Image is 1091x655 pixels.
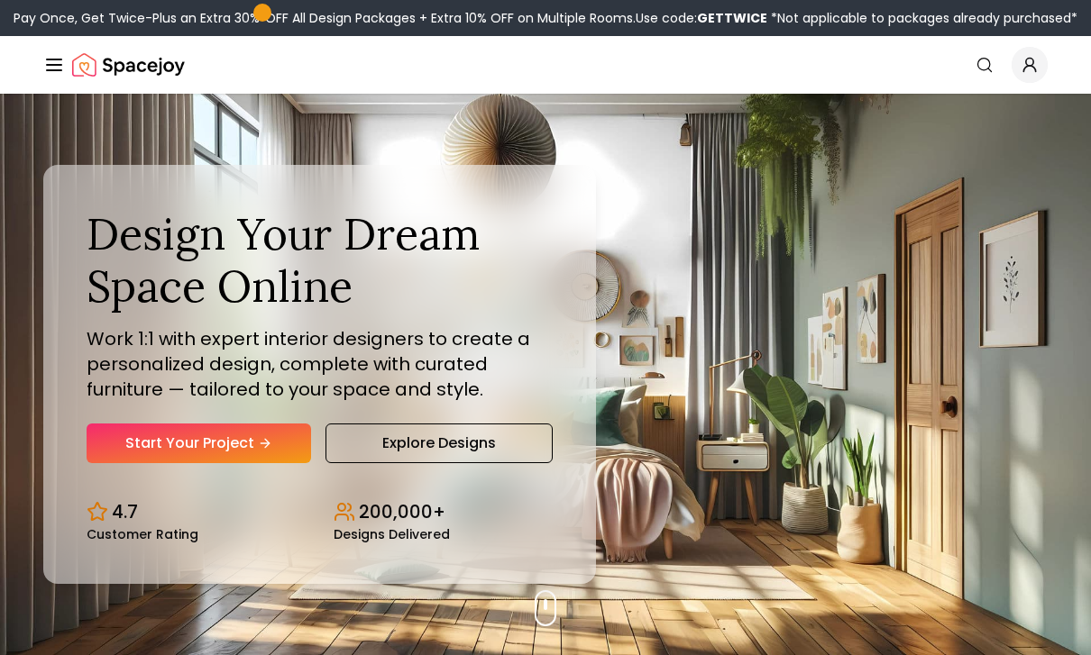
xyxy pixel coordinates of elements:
[87,528,198,541] small: Customer Rating
[767,9,1077,27] span: *Not applicable to packages already purchased*
[87,208,553,312] h1: Design Your Dream Space Online
[72,47,185,83] img: Spacejoy Logo
[112,499,138,524] p: 4.7
[43,36,1048,94] nav: Global
[14,9,1077,27] div: Pay Once, Get Twice-Plus an Extra 30% OFF All Design Packages + Extra 10% OFF on Multiple Rooms.
[87,485,553,541] div: Design stats
[697,9,767,27] b: GETTWICE
[87,326,553,402] p: Work 1:1 with expert interior designers to create a personalized design, complete with curated fu...
[87,423,311,463] a: Start Your Project
[359,499,445,524] p: 200,000+
[72,47,185,83] a: Spacejoy
[325,423,552,463] a: Explore Designs
[334,528,450,541] small: Designs Delivered
[636,9,767,27] span: Use code:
